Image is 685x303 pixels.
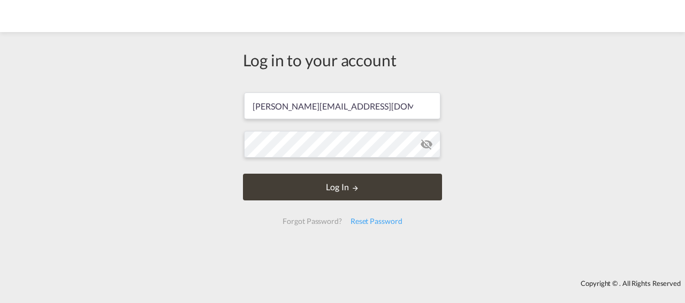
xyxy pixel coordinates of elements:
[346,212,407,231] div: Reset Password
[243,174,442,200] button: LOGIN
[243,49,442,71] div: Log in to your account
[420,138,433,151] md-icon: icon-eye-off
[278,212,346,231] div: Forgot Password?
[244,92,440,119] input: Enter email/phone number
